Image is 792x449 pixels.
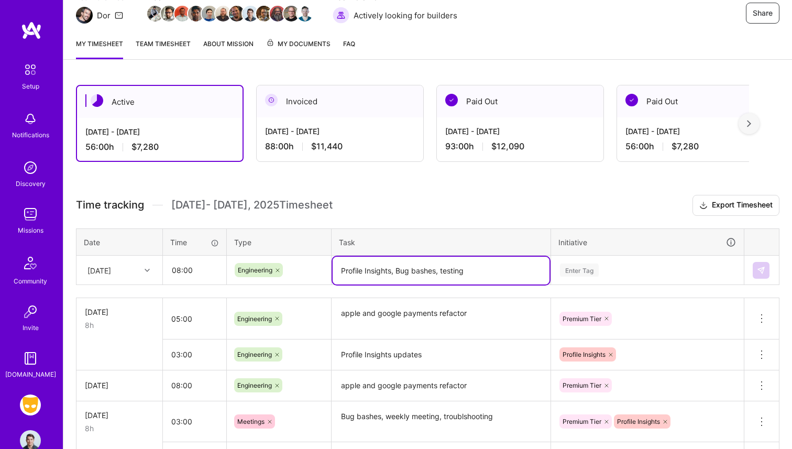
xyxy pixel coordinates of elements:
[237,381,272,389] span: Engineering
[244,5,257,23] a: Team Member Avatar
[162,5,175,23] a: Team Member Avatar
[746,3,779,24] button: Share
[437,85,603,117] div: Paid Out
[311,141,343,152] span: $11,440
[227,228,332,256] th: Type
[175,5,189,23] a: Team Member Avatar
[171,199,333,212] span: [DATE] - [DATE] , 2025 Timesheet
[617,85,784,117] div: Paid Out
[85,126,234,137] div: [DATE] - [DATE]
[617,418,660,425] span: Profile Insights
[145,268,150,273] i: icon Chevron
[18,250,43,276] img: Community
[332,228,551,256] th: Task
[23,322,39,333] div: Invite
[757,266,765,275] img: Submit
[147,6,163,21] img: Team Member Avatar
[343,38,355,59] a: FAQ
[20,395,41,415] img: Grindr: Mobile + BE + Cloud
[333,257,549,284] textarea: Profile Insights, Bug bashes, testing
[270,6,285,21] img: Team Member Avatar
[237,351,272,358] span: Engineering
[163,408,226,435] input: HH:MM
[20,108,41,129] img: bell
[266,38,331,59] a: My Documents
[163,256,226,284] input: HH:MM
[97,10,111,21] div: Dor
[265,126,415,137] div: [DATE] - [DATE]
[699,200,708,211] i: icon Download
[216,5,230,23] a: Team Member Avatar
[256,6,272,21] img: Team Member Avatar
[189,5,203,23] a: Team Member Avatar
[243,6,258,21] img: Team Member Avatar
[238,266,272,274] span: Engineering
[257,5,271,23] a: Team Member Avatar
[17,395,43,415] a: Grindr: Mobile + BE + Cloud
[297,6,313,21] img: Team Member Avatar
[16,178,46,189] div: Discovery
[747,120,751,127] img: right
[558,236,736,248] div: Initiative
[12,129,49,140] div: Notifications
[625,141,775,152] div: 56:00 h
[163,371,226,399] input: HH:MM
[230,5,244,23] a: Team Member Avatar
[20,157,41,178] img: discovery
[563,351,606,358] span: Profile Insights
[265,141,415,152] div: 88:00 h
[271,5,284,23] a: Team Member Avatar
[445,126,595,137] div: [DATE] - [DATE]
[188,6,204,21] img: Team Member Avatar
[20,204,41,225] img: teamwork
[163,305,226,333] input: HH:MM
[203,38,254,59] a: About Mission
[76,228,163,256] th: Date
[76,38,123,59] a: My timesheet
[265,94,278,106] img: Invoiced
[22,81,39,92] div: Setup
[174,6,190,21] img: Team Member Avatar
[625,126,775,137] div: [DATE] - [DATE]
[625,94,638,106] img: Paid Out
[563,381,601,389] span: Premium Tier
[76,7,93,24] img: Team Architect
[115,11,123,19] i: icon Mail
[76,199,144,212] span: Time tracking
[298,5,312,23] a: Team Member Avatar
[202,6,217,21] img: Team Member Avatar
[333,7,349,24] img: Actively looking for builders
[237,418,265,425] span: Meetings
[563,315,601,323] span: Premium Tier
[237,315,272,323] span: Engineering
[148,5,162,23] a: Team Member Avatar
[672,141,699,152] span: $7,280
[85,380,154,391] div: [DATE]
[229,6,245,21] img: Team Member Avatar
[136,38,191,59] a: Team timesheet
[333,402,549,442] textarea: Bug bashes, weekly meeting, troublshooting
[5,369,56,380] div: [DOMAIN_NAME]
[85,423,154,434] div: 8h
[266,38,331,50] span: My Documents
[215,6,231,21] img: Team Member Avatar
[18,225,43,236] div: Missions
[170,237,219,248] div: Time
[333,341,549,369] textarea: Profile Insights updates
[692,195,779,216] button: Export Timesheet
[203,5,216,23] a: Team Member Avatar
[257,85,423,117] div: Invoiced
[20,348,41,369] img: guide book
[445,141,595,152] div: 93:00 h
[283,6,299,21] img: Team Member Avatar
[85,410,154,421] div: [DATE]
[491,141,524,152] span: $12,090
[563,418,601,425] span: Premium Tier
[284,5,298,23] a: Team Member Avatar
[163,341,226,368] input: HH:MM
[354,10,457,21] span: Actively looking for builders
[333,371,549,400] textarea: apple and google payments refactor
[131,141,159,152] span: $7,280
[333,299,549,338] textarea: apple and google payments refactor
[560,262,599,278] div: Enter Tag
